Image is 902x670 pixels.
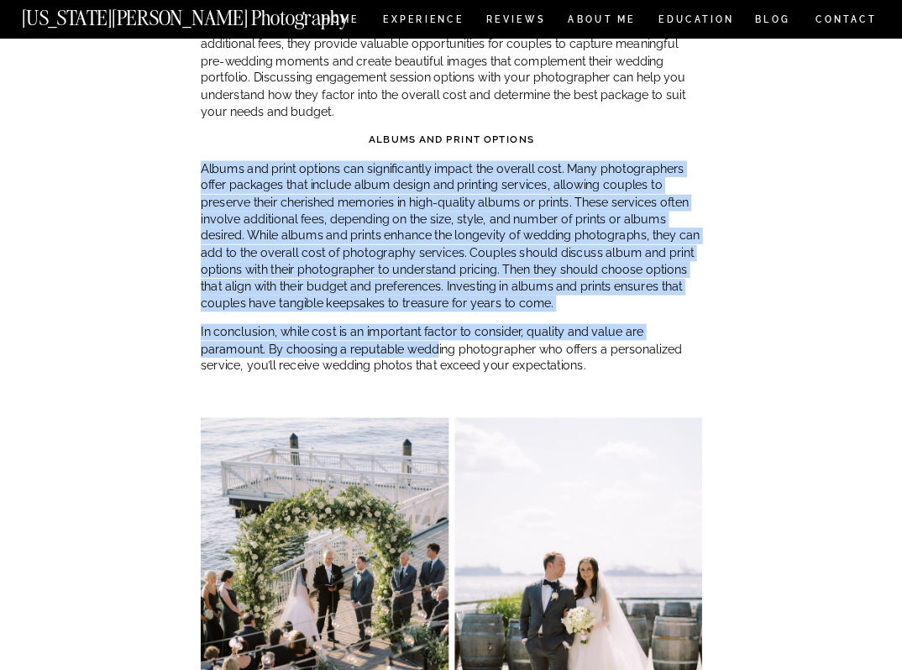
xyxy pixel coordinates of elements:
[201,324,702,374] p: In conclusion, while cost is an important factor to consider, quality and value are paramount. By...
[657,15,736,28] a: EDUCATION
[22,8,399,20] a: [US_STATE][PERSON_NAME] Photography
[815,11,877,28] a: CONTACT
[568,15,636,28] a: ABOUT ME
[201,160,702,311] p: Albums and print options can significantly impact the overall cost. Many photographers offer pack...
[369,133,534,144] strong: Albums and print options
[486,15,543,28] a: REVIEWS
[319,15,362,28] a: HOME
[755,15,791,28] a: BLOG
[383,15,462,28] a: Experience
